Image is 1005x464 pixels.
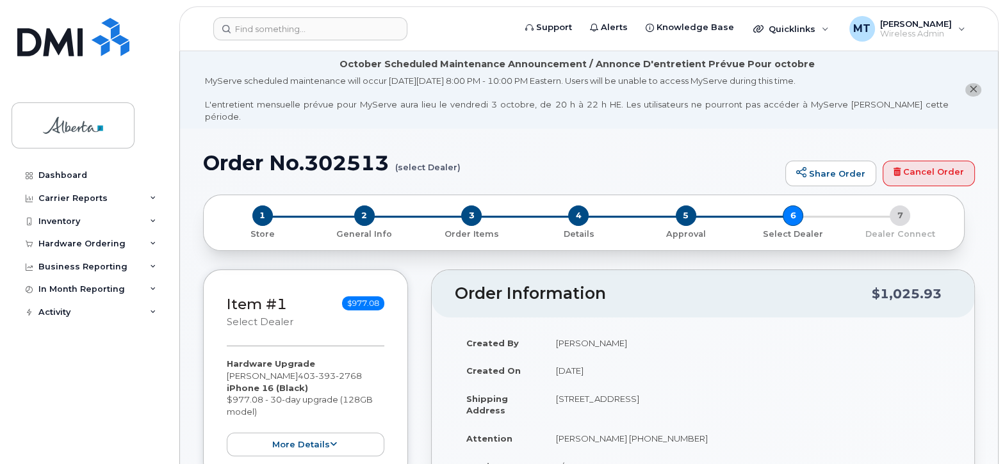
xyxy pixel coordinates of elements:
[544,424,951,452] td: [PERSON_NAME] [PHONE_NUMBER]
[423,228,520,240] p: Order Items
[339,58,815,71] div: October Scheduled Maintenance Announcement / Annonce D'entretient Prévue Pour octobre
[227,433,384,456] button: more details
[354,205,375,226] span: 2
[568,205,589,226] span: 4
[316,228,413,240] p: General Info
[315,371,336,381] span: 393
[544,329,951,357] td: [PERSON_NAME]
[252,205,273,226] span: 1
[336,371,362,381] span: 2768
[455,285,872,303] h2: Order Information
[461,205,482,226] span: 3
[227,358,384,456] div: [PERSON_NAME] $977.08 - 30-day upgrade (128GB model)
[342,296,384,310] span: $977.08
[227,295,287,313] a: Item #1
[637,228,734,240] p: Approval
[466,338,519,348] strong: Created By
[785,161,876,186] a: Share Order
[418,226,525,239] a: 3 Order Items
[466,433,512,444] strong: Attention
[466,365,521,376] strong: Created On
[214,226,311,239] a: 1 Store
[530,228,627,240] p: Details
[203,152,779,174] h1: Order No.302513
[544,385,951,424] td: [STREET_ADDRESS]
[298,371,362,381] span: 403
[219,228,306,240] p: Store
[676,205,696,226] span: 5
[227,383,308,393] strong: iPhone 16 (Black)
[525,226,632,239] a: 4 Details
[883,161,975,186] a: Cancel Order
[395,152,461,172] small: (select Dealer)
[872,282,942,306] div: $1,025.93
[311,226,418,239] a: 2 General Info
[227,358,315,369] strong: Hardware Upgrade
[227,316,293,328] small: select Dealer
[466,394,508,416] strong: Shipping Address
[544,356,951,385] td: [DATE]
[632,226,739,239] a: 5 Approval
[965,83,981,97] button: close notification
[205,75,949,122] div: MyServe scheduled maintenance will occur [DATE][DATE] 8:00 PM - 10:00 PM Eastern. Users will be u...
